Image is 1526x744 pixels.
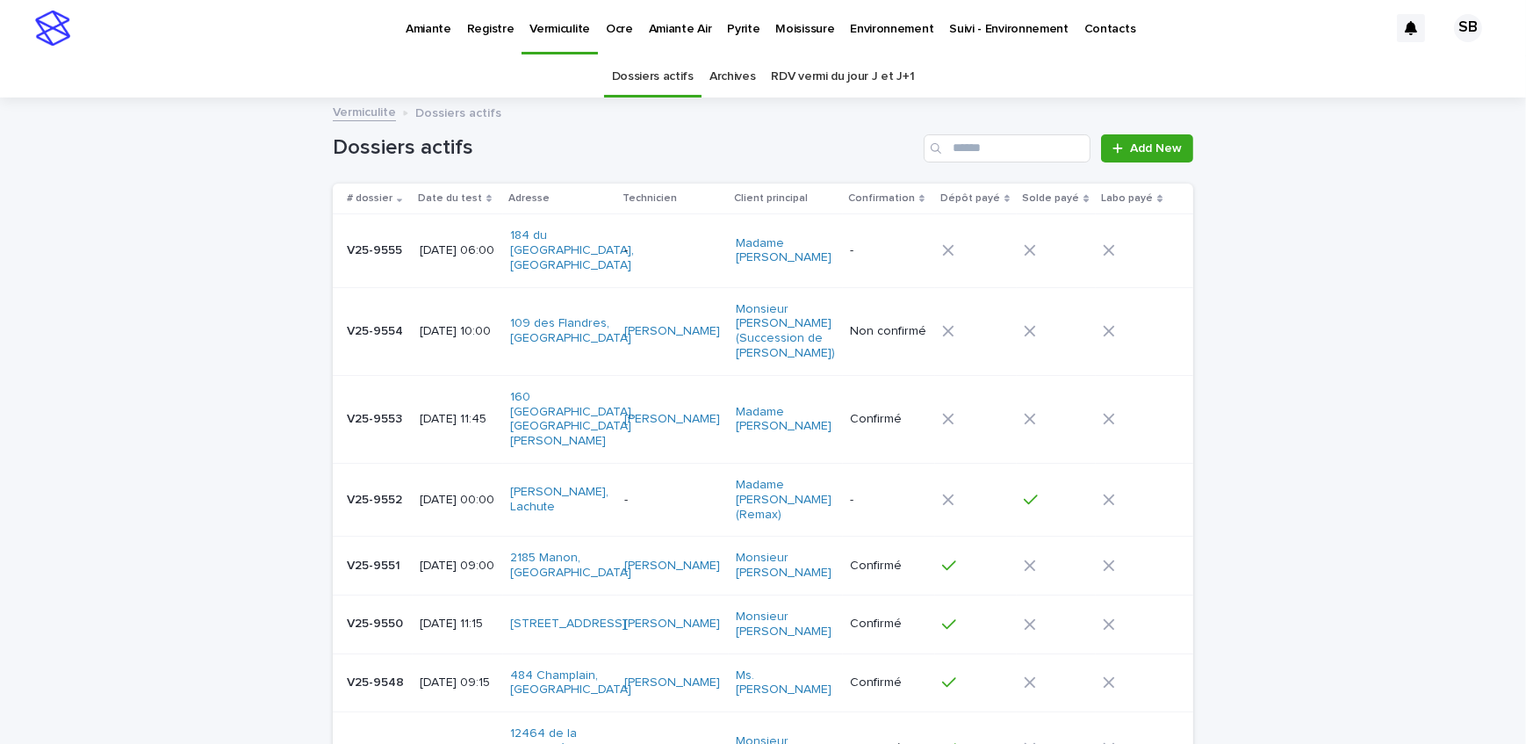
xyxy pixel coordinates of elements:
p: - [624,493,722,508]
p: - [624,243,722,258]
p: Dossiers actifs [415,102,501,121]
a: Madame [PERSON_NAME] [736,236,833,266]
tr: V25-9555V25-9555 [DATE] 06:00184 du [GEOGRAPHIC_DATA], [GEOGRAPHIC_DATA] -Madame [PERSON_NAME] - [333,214,1193,287]
p: V25-9550 [347,613,407,632]
a: [PERSON_NAME] [624,617,720,632]
p: V25-9552 [347,489,406,508]
p: V25-9555 [347,240,406,258]
p: Confirmé [850,559,928,574]
a: [STREET_ADDRESS] [510,617,626,632]
p: Dépôt payé [940,189,1000,208]
p: [DATE] 11:45 [420,412,496,427]
p: [DATE] 09:15 [420,675,496,690]
a: [PERSON_NAME], Lachute [510,485,608,515]
p: Solde payé [1022,189,1079,208]
p: Confirmation [848,189,915,208]
a: Monsieur [PERSON_NAME] [736,610,833,639]
tr: V25-9552V25-9552 [DATE] 00:00[PERSON_NAME], Lachute -Madame [PERSON_NAME] (Remax) - [333,463,1193,536]
p: [DATE] 00:00 [420,493,496,508]
p: Confirmé [850,412,928,427]
p: [DATE] 11:15 [420,617,496,632]
p: [DATE] 10:00 [420,324,496,339]
p: # dossier [347,189,392,208]
a: 109 des Flandres, [GEOGRAPHIC_DATA] [510,316,631,346]
a: Madame [PERSON_NAME] [736,405,833,435]
a: [PERSON_NAME] [624,324,720,339]
a: RDV vermi du jour J et J+1 [771,56,914,98]
p: Date du test [418,189,482,208]
p: V25-9553 [347,408,406,427]
h1: Dossiers actifs [333,135,917,161]
img: stacker-logo-s-only.png [35,11,70,46]
a: Ms. [PERSON_NAME] [736,668,833,698]
a: Add New [1101,134,1193,163]
span: Add New [1130,142,1182,155]
tr: V25-9551V25-9551 [DATE] 09:002185 Manon, [GEOGRAPHIC_DATA] [PERSON_NAME] Monsieur [PERSON_NAME] C... [333,537,1193,596]
p: Labo payé [1101,189,1153,208]
tr: V25-9548V25-9548 [DATE] 09:15484 Champlain, [GEOGRAPHIC_DATA] [PERSON_NAME] Ms. [PERSON_NAME] Con... [333,654,1193,712]
tr: V25-9553V25-9553 [DATE] 11:45160 [GEOGRAPHIC_DATA], [GEOGRAPHIC_DATA][PERSON_NAME] [PERSON_NAME] ... [333,375,1193,463]
p: Non confirmé [850,324,928,339]
div: SB [1454,14,1482,42]
tr: V25-9554V25-9554 [DATE] 10:00109 des Flandres, [GEOGRAPHIC_DATA] [PERSON_NAME] Monsieur [PERSON_N... [333,287,1193,375]
p: - [850,493,928,508]
p: Confirmé [850,617,928,632]
p: V25-9548 [347,672,407,690]
a: Monsieur [PERSON_NAME] [736,551,833,581]
a: Vermiculite [333,101,396,121]
a: 484 Champlain, [GEOGRAPHIC_DATA] [510,668,631,698]
p: Confirmé [850,675,928,690]
a: Archives [709,56,756,98]
a: Dossiers actifs [612,56,694,98]
tr: V25-9550V25-9550 [DATE] 11:15[STREET_ADDRESS] [PERSON_NAME] Monsieur [PERSON_NAME] Confirmé [333,595,1193,654]
p: Adresse [508,189,550,208]
p: Client principal [734,189,808,208]
p: V25-9554 [347,321,407,339]
p: [DATE] 06:00 [420,243,496,258]
p: Technicien [623,189,677,208]
a: [PERSON_NAME] [624,412,720,427]
a: 160 [GEOGRAPHIC_DATA], [GEOGRAPHIC_DATA][PERSON_NAME] [510,390,634,449]
p: V25-9551 [347,555,404,574]
a: 2185 Manon, [GEOGRAPHIC_DATA] [510,551,631,581]
a: [PERSON_NAME] [624,675,720,690]
a: Monsieur [PERSON_NAME] (Succession de [PERSON_NAME]) [736,302,835,361]
p: - [850,243,928,258]
a: Madame [PERSON_NAME] (Remax) [736,478,833,522]
a: 184 du [GEOGRAPHIC_DATA], [GEOGRAPHIC_DATA] [510,228,634,272]
input: Search [924,134,1091,163]
a: [PERSON_NAME] [624,559,720,574]
p: [DATE] 09:00 [420,559,496,574]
